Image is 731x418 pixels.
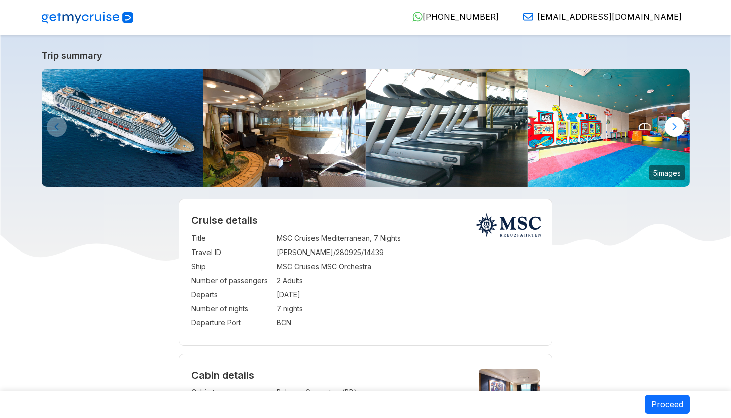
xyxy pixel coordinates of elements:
img: Email [523,12,533,22]
td: BCN [277,316,540,330]
button: Proceed [645,395,690,414]
h4: Cabin details [191,369,540,381]
td: [PERSON_NAME]/280925/14439 [277,245,540,260]
td: MSC Cruises MSC Orchestra [277,260,540,274]
td: [DATE] [277,288,540,302]
td: Ship [191,260,272,274]
a: [PHONE_NUMBER] [404,12,499,22]
td: : [272,316,277,330]
td: Title [191,231,272,245]
td: : [272,231,277,245]
img: 228293fb34c96db89f9a6bae02923bc5.jpeg [42,69,204,187]
td: Number of passengers [191,274,272,288]
td: : [272,245,277,260]
h2: Cruise details [191,214,540,226]
a: [EMAIL_ADDRESS][DOMAIN_NAME] [515,12,682,22]
td: : [272,302,277,316]
td: Travel ID [191,245,272,260]
td: Departure Port [191,316,272,330]
td: : [272,274,277,288]
span: [PHONE_NUMBER] [423,12,499,22]
td: 2 Adults [277,274,540,288]
img: or_public_area_relaxation_01.jpg [203,69,366,187]
td: : [272,260,277,274]
a: Trip summary [42,50,690,61]
img: WhatsApp [412,12,423,22]
img: or_public_area_fitness_02.jpg [366,69,528,187]
span: [EMAIL_ADDRESS][DOMAIN_NAME] [537,12,682,22]
td: : [272,385,277,399]
td: Cabin type [191,385,272,399]
td: Departs [191,288,272,302]
td: : [272,288,277,302]
td: Number of nights [191,302,272,316]
small: 5 images [649,165,685,180]
td: Balcony Guarantee (BB) [277,385,462,399]
td: 7 nights [277,302,540,316]
img: or_public_area_family_children_03.jpg [528,69,690,187]
td: MSC Cruises Mediterranean, 7 Nights [277,231,540,245]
